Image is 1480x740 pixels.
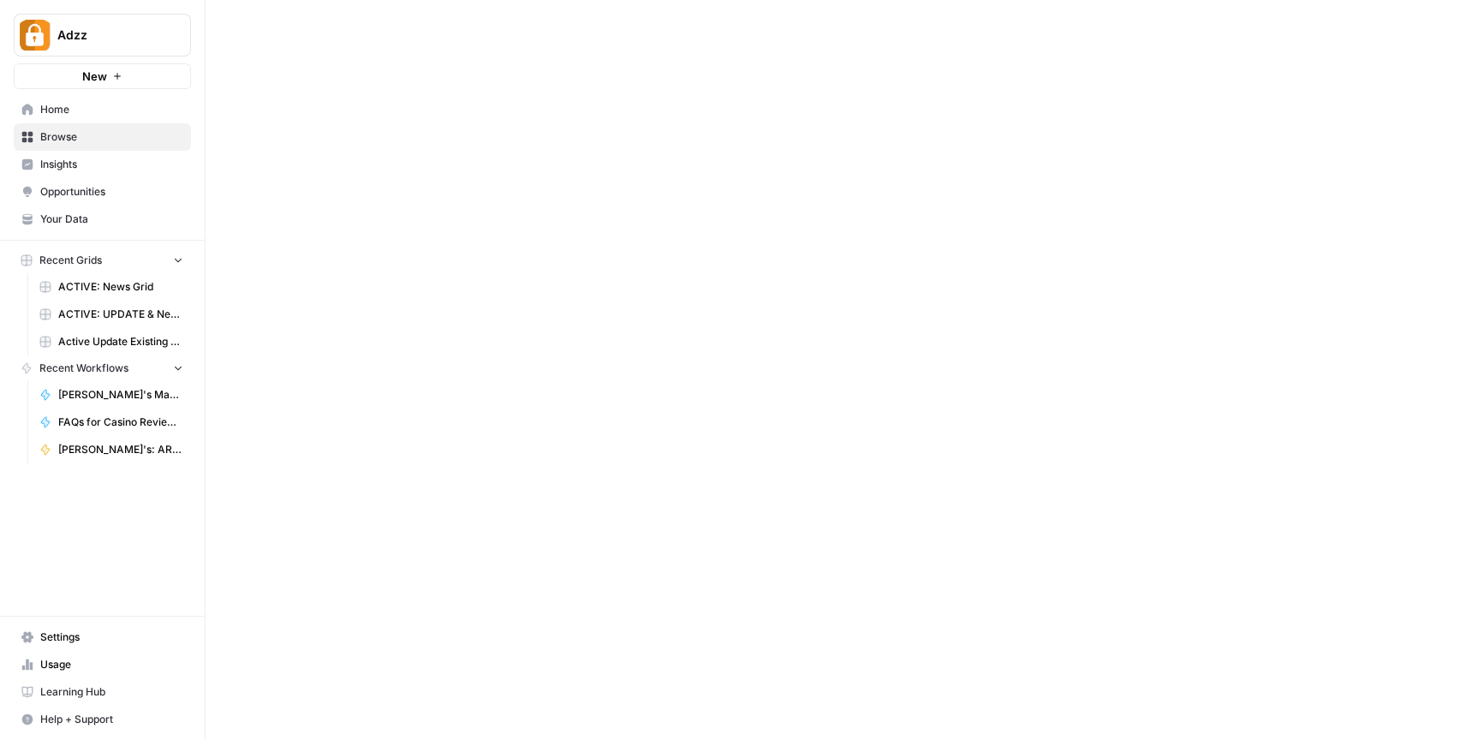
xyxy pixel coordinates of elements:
[20,20,51,51] img: Adzz Logo
[58,387,183,403] span: [PERSON_NAME]'s Master: Arabic Casino Reviews
[14,355,191,381] button: Recent Workflows
[14,63,191,89] button: New
[32,301,191,328] a: ACTIVE: UPDATE & New Casino Reviews
[57,27,161,44] span: Adzz
[14,624,191,651] a: Settings
[58,307,183,322] span: ACTIVE: UPDATE & New Casino Reviews
[14,123,191,151] a: Browse
[14,248,191,273] button: Recent Grids
[14,96,191,123] a: Home
[14,151,191,178] a: Insights
[14,178,191,206] a: Opportunities
[40,657,183,672] span: Usage
[40,712,183,727] span: Help + Support
[58,279,183,295] span: ACTIVE: News Grid
[40,630,183,645] span: Settings
[40,129,183,145] span: Browse
[40,184,183,200] span: Opportunities
[32,328,191,355] a: Active Update Existing Post
[39,253,102,268] span: Recent Grids
[14,206,191,233] a: Your Data
[14,651,191,678] a: Usage
[14,678,191,706] a: Learning Hub
[82,68,107,85] span: New
[14,14,191,57] button: Workspace: Adzz
[39,361,128,376] span: Recent Workflows
[58,415,183,430] span: FAQs for Casino Review Arabic
[40,212,183,227] span: Your Data
[32,409,191,436] a: FAQs for Casino Review Arabic
[32,436,191,463] a: [PERSON_NAME]'s: ARABIC Casino Review
[40,157,183,172] span: Insights
[40,102,183,117] span: Home
[32,273,191,301] a: ACTIVE: News Grid
[58,334,183,349] span: Active Update Existing Post
[40,684,183,700] span: Learning Hub
[14,706,191,733] button: Help + Support
[58,442,183,457] span: [PERSON_NAME]'s: ARABIC Casino Review
[32,381,191,409] a: [PERSON_NAME]'s Master: Arabic Casino Reviews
